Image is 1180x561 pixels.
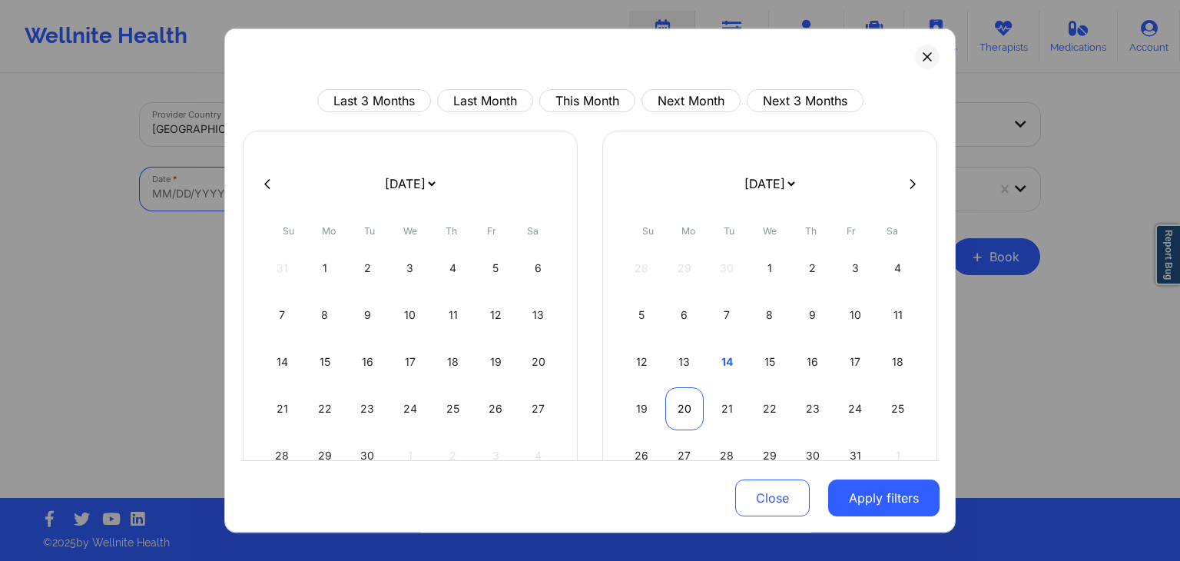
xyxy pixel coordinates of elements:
abbr: Friday [487,225,496,237]
button: Apply filters [828,480,940,517]
div: Sun Sep 14 2025 [263,340,302,383]
div: Sun Oct 26 2025 [622,434,661,477]
div: Fri Sep 12 2025 [476,294,515,337]
div: Sat Oct 18 2025 [878,340,917,383]
div: Sat Sep 13 2025 [519,294,558,337]
div: Thu Sep 18 2025 [433,340,472,383]
div: Wed Oct 01 2025 [751,247,790,290]
div: Mon Oct 20 2025 [665,387,704,430]
div: Wed Oct 08 2025 [751,294,790,337]
div: Tue Oct 21 2025 [708,387,747,430]
div: Thu Oct 02 2025 [793,247,832,290]
button: Last Month [437,89,533,112]
button: Close [735,480,810,517]
div: Fri Sep 05 2025 [476,247,515,290]
abbr: Tuesday [364,225,375,237]
button: Next 3 Months [747,89,863,112]
abbr: Sunday [283,225,294,237]
abbr: Saturday [527,225,539,237]
div: Tue Oct 14 2025 [708,340,747,383]
div: Sun Sep 21 2025 [263,387,302,430]
abbr: Thursday [805,225,817,237]
div: Thu Oct 16 2025 [793,340,832,383]
div: Sat Oct 04 2025 [878,247,917,290]
abbr: Wednesday [403,225,417,237]
div: Mon Oct 13 2025 [665,340,704,383]
div: Thu Sep 11 2025 [433,294,472,337]
div: Fri Sep 19 2025 [476,340,515,383]
div: Mon Sep 01 2025 [306,247,345,290]
div: Sat Oct 25 2025 [878,387,917,430]
div: Fri Oct 17 2025 [836,340,875,383]
abbr: Friday [847,225,856,237]
div: Fri Oct 24 2025 [836,387,875,430]
div: Fri Oct 10 2025 [836,294,875,337]
button: This Month [539,89,635,112]
div: Sun Oct 05 2025 [622,294,661,337]
div: Mon Sep 15 2025 [306,340,345,383]
div: Mon Sep 08 2025 [306,294,345,337]
div: Thu Oct 09 2025 [793,294,832,337]
div: Sat Sep 27 2025 [519,387,558,430]
div: Fri Oct 03 2025 [836,247,875,290]
div: Sun Oct 19 2025 [622,387,661,430]
div: Wed Oct 22 2025 [751,387,790,430]
div: Tue Sep 30 2025 [348,434,387,477]
div: Mon Oct 27 2025 [665,434,704,477]
abbr: Wednesday [763,225,777,237]
div: Fri Sep 26 2025 [476,387,515,430]
div: Sun Sep 07 2025 [263,294,302,337]
div: Tue Sep 23 2025 [348,387,387,430]
button: Last 3 Months [317,89,431,112]
abbr: Monday [322,225,336,237]
div: Tue Oct 07 2025 [708,294,747,337]
div: Mon Sep 22 2025 [306,387,345,430]
div: Wed Oct 29 2025 [751,434,790,477]
div: Thu Sep 04 2025 [433,247,472,290]
abbr: Saturday [887,225,898,237]
div: Sun Sep 28 2025 [263,434,302,477]
div: Wed Sep 10 2025 [391,294,430,337]
div: Sat Sep 06 2025 [519,247,558,290]
div: Tue Sep 02 2025 [348,247,387,290]
div: Sat Oct 11 2025 [878,294,917,337]
button: Next Month [641,89,741,112]
div: Sat Sep 20 2025 [519,340,558,383]
div: Tue Sep 16 2025 [348,340,387,383]
div: Wed Sep 24 2025 [391,387,430,430]
div: Thu Sep 25 2025 [433,387,472,430]
div: Wed Sep 17 2025 [391,340,430,383]
div: Wed Sep 03 2025 [391,247,430,290]
div: Tue Oct 28 2025 [708,434,747,477]
div: Sun Oct 12 2025 [622,340,661,383]
div: Thu Oct 30 2025 [793,434,832,477]
div: Wed Oct 15 2025 [751,340,790,383]
abbr: Tuesday [724,225,734,237]
abbr: Thursday [446,225,457,237]
abbr: Monday [681,225,695,237]
div: Mon Sep 29 2025 [306,434,345,477]
div: Mon Oct 06 2025 [665,294,704,337]
abbr: Sunday [642,225,654,237]
div: Thu Oct 23 2025 [793,387,832,430]
div: Tue Sep 09 2025 [348,294,387,337]
div: Fri Oct 31 2025 [836,434,875,477]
